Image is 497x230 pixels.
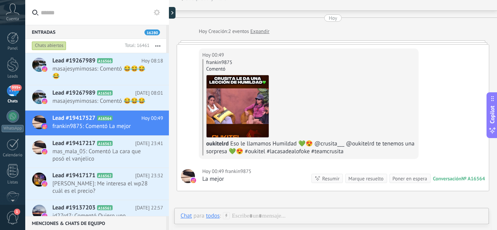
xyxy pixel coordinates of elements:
[461,175,485,182] div: № A16564
[135,140,163,147] span: [DATE] 23:41
[181,169,195,183] span: frankin9875
[52,97,148,105] span: masajesymimosas: Comentó 😂😂😂
[25,53,169,85] a: Lead #19267989 A16566 Hoy 08:18 masajesymimosas: Comentó 😂😂😂😂
[97,173,113,178] span: A16562
[42,213,47,219] img: instagram.svg
[97,90,113,95] span: A16565
[329,14,337,22] div: Hoy
[52,114,96,122] span: Lead #19417527
[52,140,96,147] span: Lead #19417217
[193,212,204,220] span: para
[135,172,163,180] span: [DATE] 23:32
[97,141,113,146] span: A16563
[206,140,229,147] span: oukitelrd
[2,125,24,132] div: WhatsApp
[42,124,47,129] img: instagram.svg
[52,123,148,130] span: frankin9875: Comentó La mejor
[206,212,219,219] div: todos
[488,105,496,123] span: Copilot
[52,89,96,97] span: Lead #19267989
[25,111,169,135] a: Lead #19417527 A16564 Hoy 00:49 frankin9875: Comentó La mejor
[97,58,113,63] span: A16566
[32,41,66,50] div: Chats abiertos
[42,181,47,187] img: instagram.svg
[42,99,47,104] img: instagram.svg
[42,66,47,72] img: instagram.svg
[206,140,414,155] span: Eso le llamamos Humildad 💚😍 @crusita___ @oukitelrd te tenemos una sorpresa 💚😍 #oukitel #lacasadea...
[52,204,96,212] span: Lead #19137203
[202,51,225,59] div: Hoy 00:49
[220,212,221,220] span: :
[141,114,163,122] span: Hoy 00:49
[141,57,163,65] span: Hoy 08:18
[2,153,24,158] div: Calendario
[250,28,269,35] a: Expandir
[122,42,149,50] div: Total: 16461
[6,17,19,22] span: Cuenta
[202,175,251,183] div: La mejor
[10,85,21,91] span: 999+
[322,175,340,182] div: Resumir
[393,175,427,182] div: Poner en espera
[25,168,169,200] a: Lead #19417171 A16562 [DATE] 23:32 [PERSON_NAME]: Me interesa el wp28 cuál es el precio?
[25,25,166,39] div: Entradas
[42,149,47,154] img: instagram.svg
[348,175,383,182] div: Marque resuelto
[228,28,249,35] span: 2 eventos
[97,205,113,210] span: A16561
[135,89,163,97] span: [DATE] 08:01
[225,168,251,175] span: frankin9875
[199,28,209,35] div: Hoy
[52,148,148,163] span: mas_mala_05: Comentó La cara que posó el vanjelico
[2,74,24,79] div: Leads
[168,7,176,19] div: Mostrar
[52,57,96,65] span: Lead #19267989
[52,180,148,195] span: [PERSON_NAME]: Me interesa el wp28 cuál es el precio?
[52,172,96,180] span: Lead #19417171
[25,216,166,230] div: Menciones & Chats de equipo
[14,209,20,215] span: 1
[191,178,196,183] img: instagram.svg
[433,175,461,182] div: Conversación
[97,116,113,121] span: A16564
[25,136,169,168] a: Lead #19417217 A16563 [DATE] 23:41 mas_mala_05: Comentó La cara que posó el vanjelico
[2,180,24,185] div: Listas
[25,200,169,225] a: Lead #19137203 A16561 [DATE] 22:57 jd27rd7: Comentó Quiero uno
[199,28,269,35] div: Creación:
[52,65,148,80] span: masajesymimosas: Comentó 😂😂😂😂
[2,99,24,104] div: Chats
[2,46,24,51] div: Panel
[25,85,169,110] a: Lead #19267989 A16565 [DATE] 08:01 masajesymimosas: Comentó 😂😂😂
[135,204,163,212] span: [DATE] 22:57
[206,59,415,72] div: frankin9875 Comentó
[202,168,225,175] div: Hoy 00:49
[52,212,148,220] span: jd27rd7: Comentó Quiero uno
[207,75,269,137] img: 17961884708825252
[144,29,160,35] span: 16280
